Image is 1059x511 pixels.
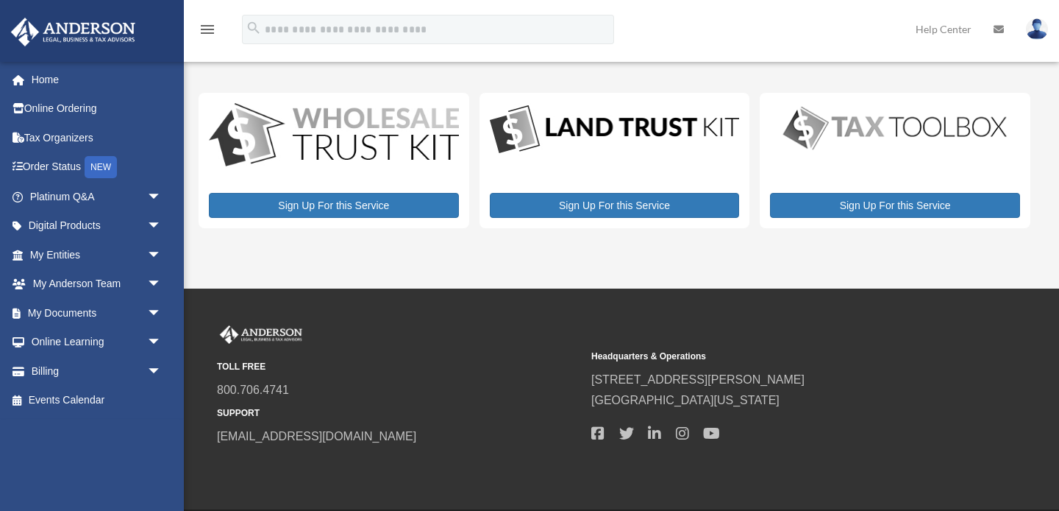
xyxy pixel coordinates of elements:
a: Home [10,65,184,94]
a: Sign Up For this Service [770,193,1020,218]
a: Events Calendar [10,386,184,415]
a: [GEOGRAPHIC_DATA][US_STATE] [591,394,780,406]
span: arrow_drop_down [147,298,176,328]
a: Billingarrow_drop_down [10,356,184,386]
a: Sign Up For this Service [209,193,459,218]
span: arrow_drop_down [147,356,176,387]
img: Anderson Advisors Platinum Portal [217,325,305,345]
a: Online Learningarrow_drop_down [10,328,184,357]
div: NEW [85,156,117,178]
a: My Entitiesarrow_drop_down [10,240,184,269]
img: WS-Trust-Kit-lgo-1.jpg [209,103,459,169]
a: Order StatusNEW [10,152,184,183]
a: Online Ordering [10,94,184,124]
span: arrow_drop_down [147,269,176,300]
img: taxtoolbox_new-1.webp [770,103,1020,153]
i: search [246,20,262,36]
a: Tax Organizers [10,123,184,152]
small: SUPPORT [217,406,581,421]
span: arrow_drop_down [147,328,176,358]
span: arrow_drop_down [147,182,176,212]
a: My Documentsarrow_drop_down [10,298,184,328]
a: Sign Up For this Service [490,193,740,218]
small: Headquarters & Operations [591,349,955,364]
small: TOLL FREE [217,359,581,375]
img: LandTrust_lgo-1.jpg [490,103,740,157]
img: User Pic [1026,18,1048,40]
span: arrow_drop_down [147,240,176,270]
a: menu [199,26,216,38]
span: arrow_drop_down [147,211,176,242]
a: 800.706.4741 [217,384,289,396]
img: Anderson Advisors Platinum Portal [7,18,140,46]
a: Digital Productsarrow_drop_down [10,211,176,241]
a: Platinum Q&Aarrow_drop_down [10,182,184,211]
i: menu [199,21,216,38]
a: [EMAIL_ADDRESS][DOMAIN_NAME] [217,430,416,443]
a: [STREET_ADDRESS][PERSON_NAME] [591,373,805,386]
a: My Anderson Teamarrow_drop_down [10,269,184,299]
